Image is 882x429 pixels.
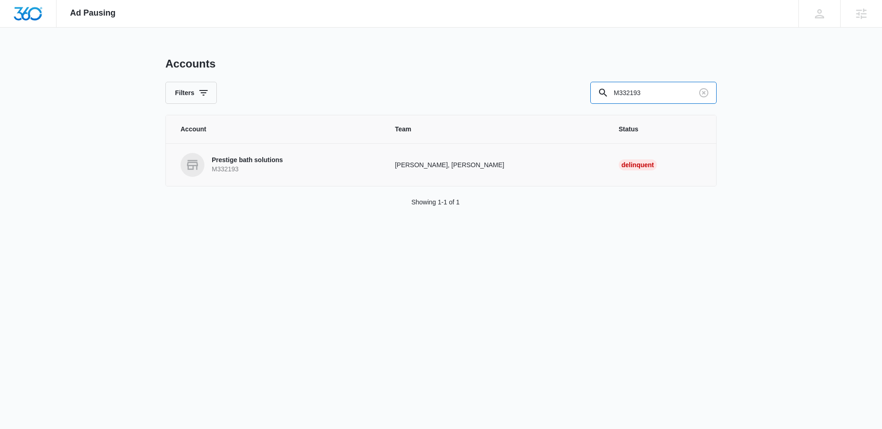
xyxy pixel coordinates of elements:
p: M332193 [212,165,283,174]
h1: Accounts [165,57,215,71]
p: Prestige bath solutions [212,156,283,165]
button: Filters [165,82,217,104]
p: Showing 1-1 of 1 [411,198,459,207]
span: Status [619,124,701,134]
span: Account [181,124,373,134]
span: Team [395,124,597,134]
button: Clear [696,85,711,100]
span: Ad Pausing [70,8,116,18]
a: Prestige bath solutionsM332193 [181,153,373,177]
p: [PERSON_NAME], [PERSON_NAME] [395,160,597,170]
div: Delinquent [619,159,657,170]
input: Search By Account Number [590,82,717,104]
